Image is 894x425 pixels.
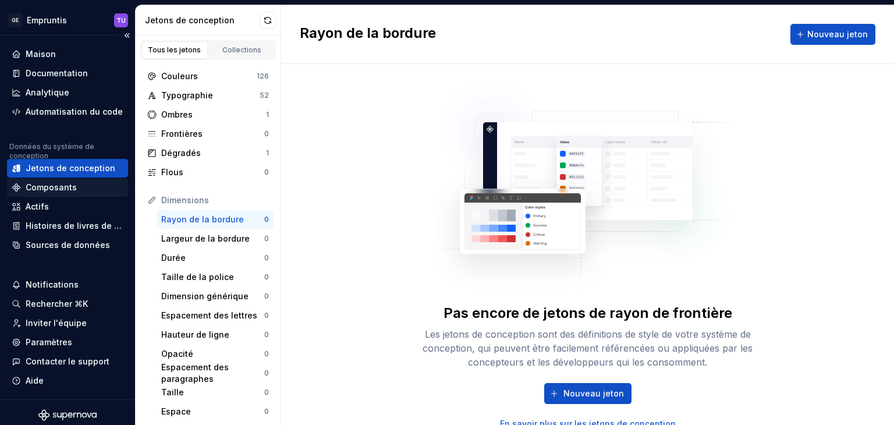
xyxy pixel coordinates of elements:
font: Jetons de conception [26,163,115,173]
svg: Logo Supernova [38,409,97,421]
a: Hauteur de ligne0 [157,325,274,344]
a: Frontières0 [143,125,274,143]
button: Aide [7,371,128,390]
button: GEEmpruntisTU [2,8,133,33]
font: 0 [264,253,269,262]
font: Hauteur de ligne [161,330,229,339]
font: Maison [26,49,56,59]
font: Paramètres [26,337,72,347]
a: Espace0 [157,402,274,421]
font: 0 [264,168,269,176]
a: Espacement des paragraphes0 [157,364,274,382]
font: Espace [161,406,191,416]
font: Typographie [161,90,213,100]
a: Durée0 [157,249,274,267]
a: Paramètres [7,333,128,352]
a: Histoires de livres de contes [7,217,128,235]
font: 0 [264,369,269,377]
font: 0 [264,272,269,281]
font: 0 [264,388,269,396]
font: Nouveau jeton [563,388,624,398]
a: Automatisation du code [7,102,128,121]
font: TU [116,17,126,24]
font: Nouveau jeton [807,29,868,39]
font: Notifications [26,279,79,289]
a: Taille de la police0 [157,268,274,286]
button: Contacter le support [7,352,128,371]
font: 0 [264,330,269,339]
a: Jetons de conception [7,159,128,178]
a: Taille0 [157,383,274,402]
a: Composants [7,178,128,197]
font: Rechercher ⌘K [26,299,88,309]
font: Contacter le support [26,356,109,366]
font: Empruntis [27,15,67,25]
font: 0 [264,129,269,138]
font: Sources de données [26,240,110,250]
font: Opacité [161,349,193,359]
font: Espacement des lettres [161,310,257,320]
font: Les jetons de conception sont des définitions de style de votre système de conception, qui peuven... [423,328,753,368]
font: Documentation [26,68,88,78]
font: Analytique [26,87,69,97]
font: Largeur de la bordure [161,233,250,243]
font: Inviter l'équipe [26,318,87,328]
font: Ombres [161,109,193,119]
font: Couleurs [161,71,198,81]
font: Histoires de livres de contes [26,221,142,231]
button: Rechercher ⌘K [7,295,128,313]
font: Dimensions [161,195,209,205]
a: Rayon de la bordure0 [157,210,274,229]
font: 0 [264,234,269,243]
button: Nouveau jeton [544,383,632,404]
font: Composants [26,182,77,192]
font: Frontières [161,129,203,139]
font: Taille de la police [161,272,234,282]
a: Opacité0 [157,345,274,363]
a: Sources de données [7,236,128,254]
a: Ombres1 [143,105,274,124]
font: Flous [161,167,183,177]
font: Tous les jetons [148,45,201,54]
font: GE [12,17,19,23]
font: Espacement des paragraphes [161,362,229,384]
font: Collections [222,45,261,54]
button: Nouveau jeton [790,24,875,45]
font: 126 [257,72,269,80]
font: 1 [266,110,269,119]
font: 0 [264,292,269,300]
a: Actifs [7,197,128,216]
a: Documentation [7,64,128,83]
a: Inviter l'équipe [7,314,128,332]
font: 1 [266,148,269,157]
a: Couleurs126 [143,67,274,86]
a: Largeur de la bordure0 [157,229,274,248]
button: Réduire la barre latérale [119,27,135,44]
font: 0 [264,311,269,320]
font: Dimension générique [161,291,249,301]
a: Flous0 [143,163,274,182]
font: 0 [264,407,269,416]
a: Dégradés1 [143,144,274,162]
font: Données du système de conception [9,142,94,160]
font: Automatisation du code [26,107,123,116]
font: Rayon de la bordure [161,214,244,224]
font: 52 [260,91,269,100]
font: Pas encore de jetons de rayon de frontière [444,304,732,321]
font: 0 [264,215,269,224]
font: Durée [161,253,186,263]
font: Aide [26,376,44,385]
font: Jetons de conception [145,15,235,25]
a: Espacement des lettres0 [157,306,274,325]
a: Typographie52 [143,86,274,105]
a: Dimension générique0 [157,287,274,306]
font: Rayon de la bordure [300,24,436,41]
a: Maison [7,45,128,63]
a: Analytique [7,83,128,102]
font: Dégradés [161,148,201,158]
font: Taille [161,387,184,397]
font: Actifs [26,201,49,211]
button: Notifications [7,275,128,294]
font: 0 [264,349,269,358]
